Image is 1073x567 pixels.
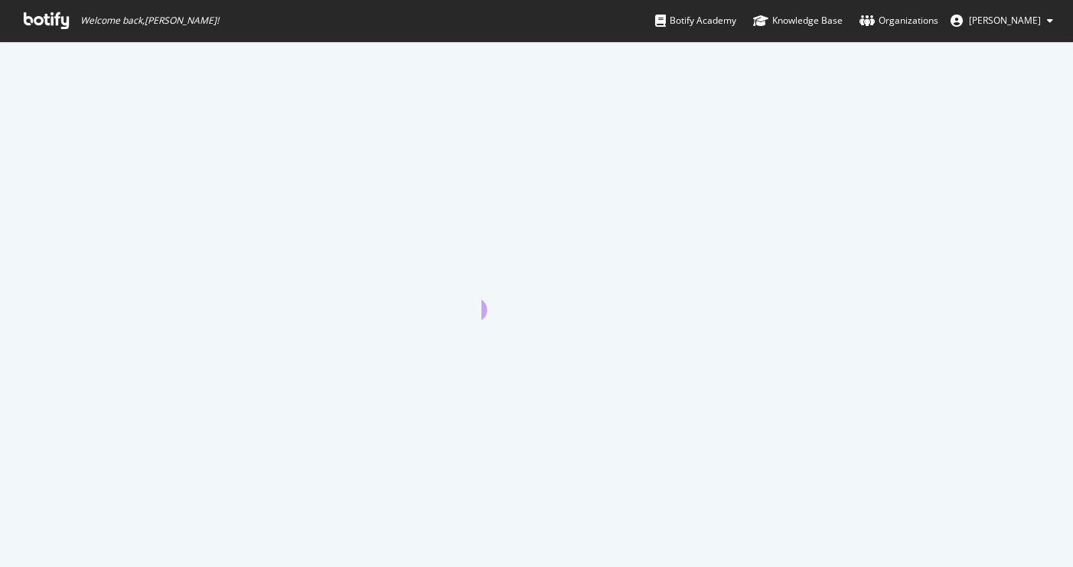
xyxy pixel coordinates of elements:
[753,13,843,28] div: Knowledge Base
[859,13,938,28] div: Organizations
[655,13,736,28] div: Botify Academy
[80,15,219,27] span: Welcome back, [PERSON_NAME] !
[938,8,1065,33] button: [PERSON_NAME]
[481,265,592,320] div: animation
[969,14,1041,27] span: Vlajko Knezic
